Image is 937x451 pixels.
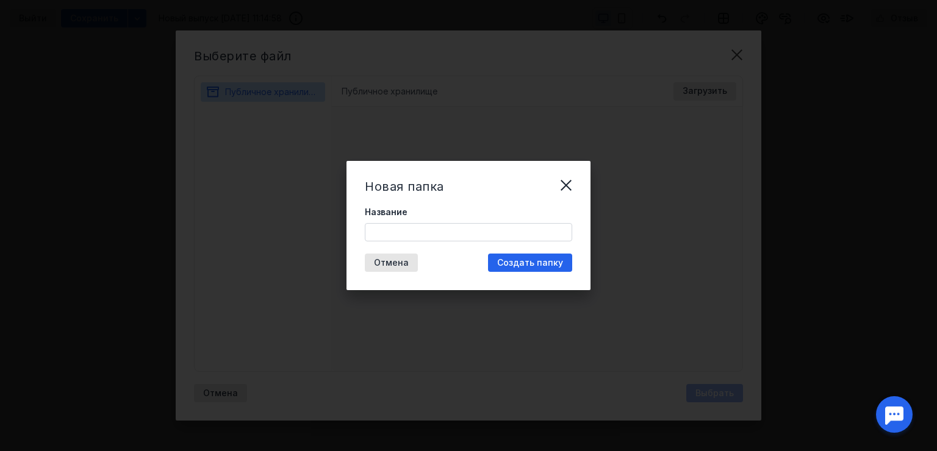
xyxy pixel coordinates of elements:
button: Создать папку [488,254,572,272]
span: Отмена [374,258,409,268]
span: Новая папка [365,179,444,194]
span: Название [365,206,407,218]
button: Отмена [365,254,418,272]
span: Создать папку [497,258,563,268]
